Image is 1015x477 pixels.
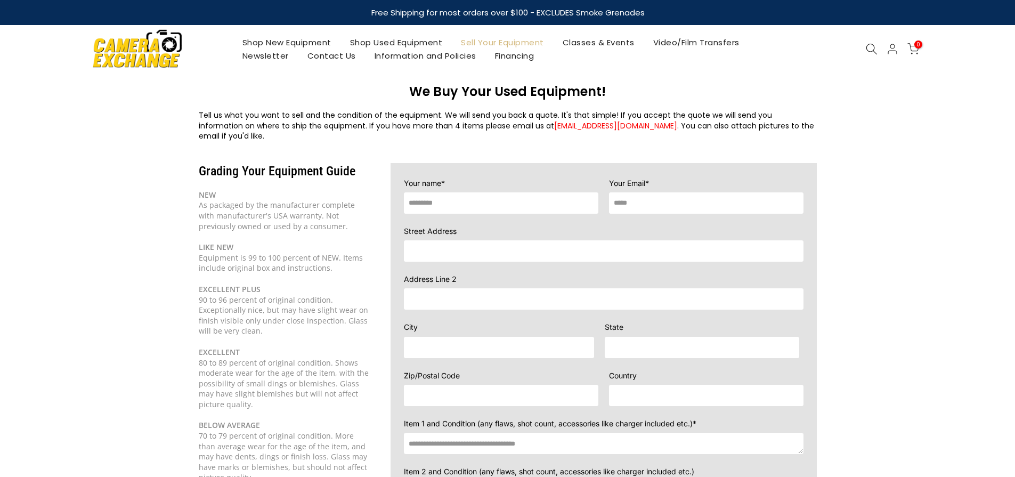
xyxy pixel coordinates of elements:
a: 0 [907,43,919,55]
a: Contact Us [298,49,365,62]
a: Sell Your Equipment [452,36,554,49]
span: State [605,322,623,332]
a: Financing [485,49,543,62]
a: [EMAIL_ADDRESS][DOMAIN_NAME] [554,120,677,131]
span: Item 2 and Condition (any flaws, shot count, accessories like charger included etc.) [404,467,694,476]
div: As packaged by the manufacturer complete with manufacturer's USA warranty. Not previously owned o... [199,190,369,231]
span: 0 [914,41,922,48]
h3: Grading Your Equipment Guide [199,163,369,179]
a: Video/Film Transfers [644,36,749,49]
span: Address Line 2 [404,274,457,284]
h3: We Buy Your Used Equipment! [199,84,817,100]
a: Information and Policies [365,49,485,62]
strong: Free Shipping for most orders over $100 - EXCLUDES Smoke Grenades [371,7,644,18]
div: 80 to 89 percent of original condition. Shows moderate wear for the age of the item, with the pos... [199,358,369,410]
a: Classes & Events [553,36,644,49]
div: 90 to 96 percent of original condition. Exceptionally nice, but may have slight wear on finish vi... [199,295,369,336]
div: Tell us what you want to sell and the condition of the equipment. We will send you back a quote. ... [199,110,817,142]
a: Newsletter [233,49,298,62]
b: LIKE NEW [199,242,233,252]
span: Your name [404,179,441,188]
b: BELOW AVERAGE [199,420,260,430]
div: Equipment is 99 to 100 percent of NEW. Items include original box and instructions. [199,242,369,273]
a: Shop New Equipment [233,36,340,49]
b: EXCELLENT PLUS [199,284,261,294]
span: Item 1 and Condition (any flaws, shot count, accessories like charger included etc.) [404,419,693,428]
span: Zip/Postal Code [404,371,460,380]
b: NEW [199,190,216,200]
b: EXCELLENT [199,347,240,357]
span: Street Address [404,227,457,236]
span: Your Email [609,179,645,188]
span: Country [609,371,637,380]
a: Shop Used Equipment [340,36,452,49]
span: City [404,322,418,332]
